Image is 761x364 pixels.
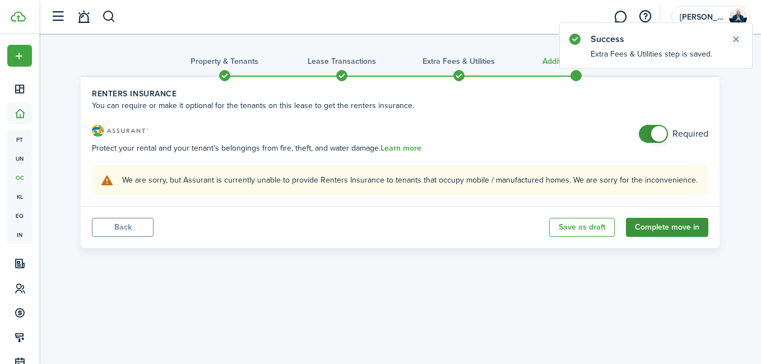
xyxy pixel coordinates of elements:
[7,225,32,244] a: in
[591,32,720,46] notify-title: Success
[92,125,149,137] img: Renters Insurance
[7,187,32,206] a: kl
[423,55,495,67] h3: Extra fees & Utilities
[191,55,258,67] h3: Property & Tenants
[92,88,708,100] wizard-step-header-title: Renters Insurance
[7,168,32,187] a: oc
[308,55,376,67] h3: Lease Transactions
[100,174,114,186] i: soft
[728,31,744,47] button: Close notify
[680,13,725,21] span: Jeff
[380,144,421,153] a: Learn more
[102,7,116,26] button: Search
[7,45,32,67] button: Open menu
[549,218,615,237] button: Save as draft
[92,100,708,111] wizard-step-header-description: You can require or make it optional for the tenants on this lease to get the renters insurance.
[92,218,154,237] button: Back
[7,130,32,149] a: pt
[560,48,752,68] notify-body: Extra Fees & Utilities step is saved.
[47,6,68,27] button: Open sidebar
[635,7,655,26] button: Open resource center
[122,174,700,186] explanation-description: We are sorry, but Assurant is currently unable to provide Renters Insurance to tenants that occup...
[7,206,32,225] a: eq
[11,11,26,22] img: TenantCloud
[626,218,708,237] button: Continue
[729,8,747,26] img: Jeff
[542,55,609,67] h3: Additional Services
[610,3,631,31] a: Messaging
[92,142,639,154] p: Protect your rental and your tenant's belongings from fire, theft, and water damage.
[73,3,94,31] a: Notifications
[7,149,32,168] a: un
